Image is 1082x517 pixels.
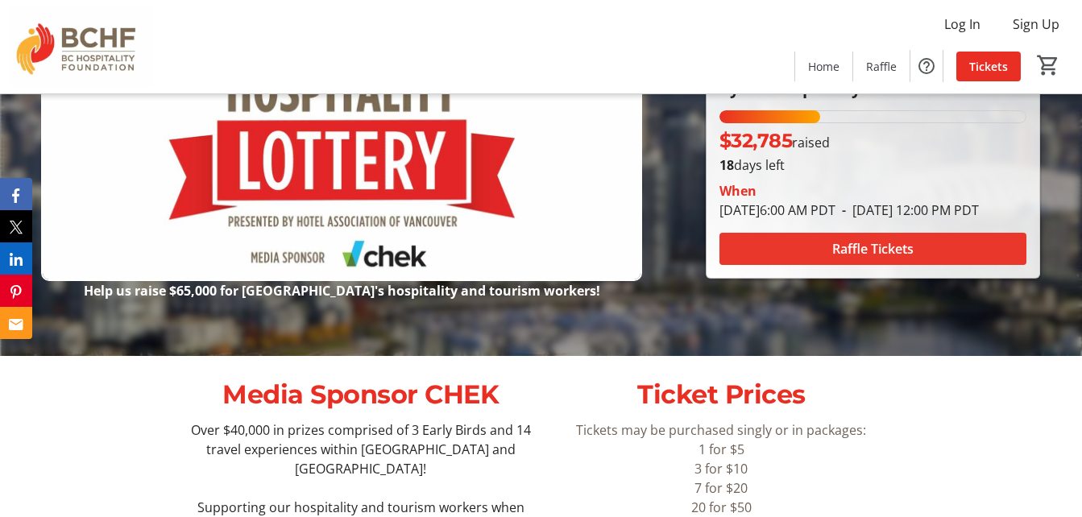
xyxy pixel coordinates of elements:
[719,129,793,152] span: $32,785
[719,201,835,219] span: [DATE] 6:00 AM PDT
[866,58,897,75] span: Raffle
[931,11,993,37] button: Log In
[1000,11,1072,37] button: Sign Up
[808,58,839,75] span: Home
[694,479,748,497] span: 7 for $20
[832,239,914,258] span: Raffle Tickets
[1013,14,1059,34] span: Sign Up
[719,181,757,201] div: When
[719,126,831,155] p: raised
[576,421,866,439] span: Tickets may be purchased singly or in packages:
[969,58,1008,75] span: Tickets
[1034,51,1063,80] button: Cart
[719,155,1027,175] p: days left
[719,110,1027,123] div: 32.785% of fundraising goal reached
[944,14,980,34] span: Log In
[84,282,600,300] strong: Help us raise $65,000 for [GEOGRAPHIC_DATA]'s hospitality and tourism workers!
[190,375,532,414] p: Media Sponsor CHEK
[956,52,1021,81] a: Tickets
[694,460,748,478] span: 3 for $10
[551,375,893,414] p: Ticket Prices
[691,498,752,516] span: 20 for $50
[699,440,744,458] span: 1 for $5
[719,156,734,174] span: 18
[853,52,910,81] a: Raffle
[910,50,943,82] button: Help
[835,201,979,219] span: [DATE] 12:00 PM PDT
[719,80,1027,97] p: By: BC Hospitality Foundation
[10,6,153,87] img: BC Hospitality Foundation's Logo
[190,420,532,478] p: Over $40,000 in prizes comprised of 3 Early Birds and 14 travel experiences within [GEOGRAPHIC_DA...
[835,201,852,219] span: -
[795,52,852,81] a: Home
[719,233,1027,265] button: Raffle Tickets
